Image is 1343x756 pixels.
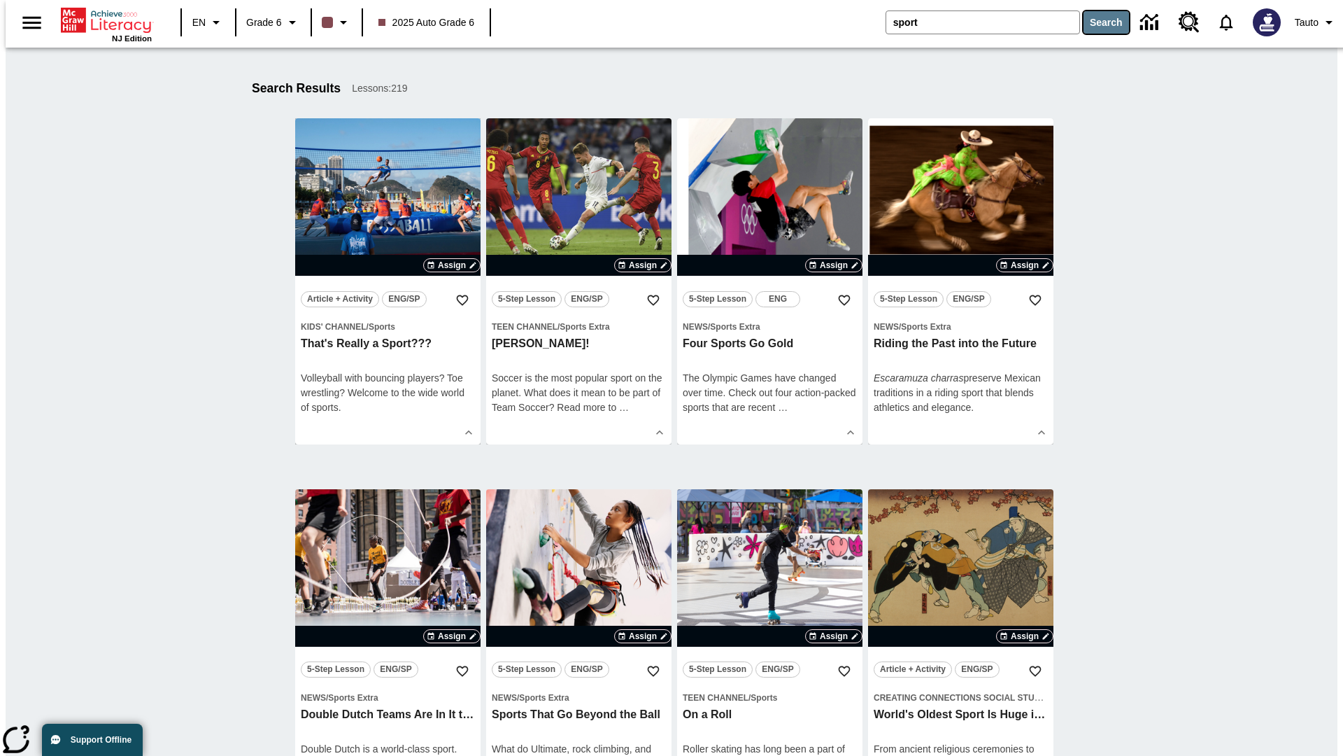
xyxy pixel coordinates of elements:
button: Grade: Grade 6, Select a grade [241,10,306,35]
h3: World's Oldest Sport Is Huge in Japan [874,708,1048,722]
span: Topic: News/Sports Extra [492,690,666,705]
span: Grade 6 [246,15,282,30]
button: Assign Choose Dates [996,258,1053,272]
span: / [517,693,519,703]
button: Assign Choose Dates [614,629,671,643]
span: Sports [751,693,777,703]
button: ENG/SP [564,661,609,678]
span: Assign [1011,259,1039,272]
span: Sports Extra [560,322,609,332]
button: Add to Favorites [450,659,475,684]
span: Kids' Channel [301,322,367,332]
button: Support Offline [42,724,143,756]
span: Sports [369,322,395,332]
span: ENG/SP [388,292,420,307]
span: 5-Step Lesson [880,292,937,307]
div: Soccer is the most popular sport on the planet. What does it mean to be part of Team Soccer? Read... [492,371,666,415]
button: Article + Activity [301,291,379,307]
button: 5-Step Lesson [301,661,371,678]
span: Assign [438,630,466,643]
span: 5-Step Lesson [689,292,746,307]
span: Assign [629,630,657,643]
button: ENG/SP [382,291,427,307]
span: ENG/SP [953,292,984,307]
span: ENG/SP [762,662,793,677]
button: Add to Favorites [832,659,857,684]
span: / [367,322,369,332]
div: Volleyball with bouncing players? Toe wrestling? Welcome to the wide world of sports. [301,371,475,415]
a: Data Center [1132,3,1170,42]
span: 5-Step Lesson [307,662,364,677]
span: Sports Extra [710,322,760,332]
span: ENG/SP [380,662,411,677]
h3: On a Roll [683,708,857,722]
span: Sports Extra [519,693,569,703]
button: ENG/SP [374,661,418,678]
div: lesson details [868,118,1053,444]
span: Assign [820,259,848,272]
span: Article + Activity [880,662,946,677]
span: Topic: News/Sports Extra [301,690,475,705]
span: … [778,402,788,413]
span: News [301,693,326,703]
button: Assign Choose Dates [423,629,481,643]
h3: That's Really a Sport??? [301,337,475,351]
span: … [619,402,629,413]
span: Topic: Teen Channel/Sports [683,690,857,705]
span: ENG/SP [571,292,602,307]
button: Show Details [458,422,479,443]
span: EN [192,15,206,30]
span: / [557,322,560,332]
div: lesson details [677,118,862,444]
h3: Sports That Go Beyond the Ball [492,708,666,722]
img: Avatar [1253,8,1281,36]
span: Article + Activity [307,292,373,307]
button: 5-Step Lesson [874,291,944,307]
button: 5-Step Lesson [492,661,562,678]
span: Sports Extra [901,322,951,332]
button: Add to Favorites [1023,659,1048,684]
span: News [683,322,708,332]
span: Teen Channel [492,322,557,332]
button: Language: EN, Select a language [186,10,231,35]
span: Topic: News/Sports Extra [683,319,857,334]
h3: Four Sports Go Gold [683,337,857,351]
span: ENG/SP [571,662,602,677]
span: 5-Step Lesson [498,292,555,307]
span: 5-Step Lesson [689,662,746,677]
span: Topic: Teen Channel/Sports Extra [492,319,666,334]
a: Home [61,6,152,34]
button: ENG/SP [946,291,991,307]
em: Escaramuza charras [874,372,963,384]
button: ENG [755,291,800,307]
div: The Olympic Games have changed over time. Check out four action-packed sports that are recent [683,371,857,415]
span: Creating Connections Social Studies [874,693,1054,703]
span: Assign [438,259,466,272]
button: Add to Favorites [450,288,475,313]
span: News [874,322,899,332]
a: Resource Center, Will open in new tab [1170,3,1208,41]
h1: Search Results [252,81,341,96]
button: Profile/Settings [1289,10,1343,35]
p: preserve Mexican traditions in a riding sport that blends athletics and elegance. [874,371,1048,415]
span: 5-Step Lesson [498,662,555,677]
h3: Riding the Past into the Future [874,337,1048,351]
button: 5-Step Lesson [492,291,562,307]
button: Assign Choose Dates [996,629,1053,643]
span: / [899,322,901,332]
div: lesson details [486,118,671,444]
span: Assign [820,630,848,643]
span: News [492,693,517,703]
span: Assign [629,259,657,272]
span: ENG [769,292,787,307]
button: 5-Step Lesson [683,661,753,678]
span: ENG/SP [961,662,993,677]
span: Lessons : 219 [352,81,407,96]
button: Open side menu [11,2,52,43]
h3: Double Dutch Teams Are In It to Win It [301,708,475,722]
button: Add to Favorites [1023,288,1048,313]
input: search field [886,11,1079,34]
span: Teen Channel [683,693,748,703]
button: Assign Choose Dates [614,258,671,272]
button: Show Details [649,422,670,443]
